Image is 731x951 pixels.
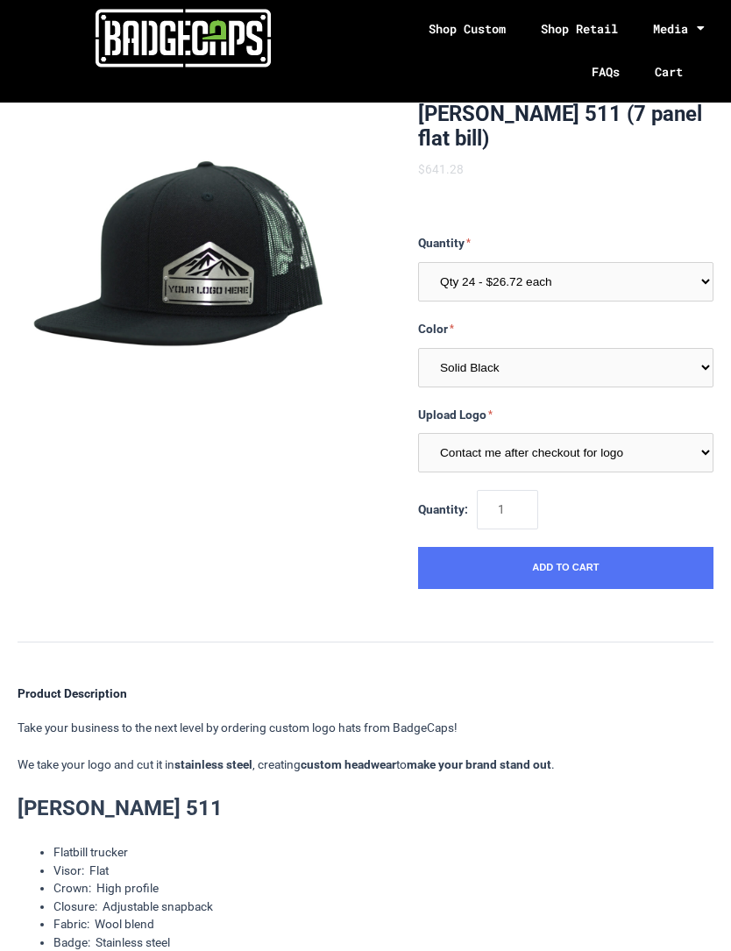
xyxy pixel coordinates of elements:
[418,103,713,151] h1: [PERSON_NAME] 511 (7 panel flat bill)
[18,103,342,427] img: BadgeCaps - Richardson 511
[418,233,713,253] label: Quantity
[374,9,722,94] nav: Menu
[635,9,722,49] a: Media
[523,9,635,49] a: Shop Retail
[53,879,713,898] li: Crown: High profile
[18,686,713,700] h4: Product Description
[418,319,713,339] label: Color
[418,162,464,176] span: $641.28
[53,915,713,933] li: Fabric: Wool blend
[637,49,722,94] a: Cart
[18,756,713,774] p: We take your logo and cut it in , creating to .
[418,502,468,516] span: Quantity:
[301,757,396,771] strong: custom headwear
[18,719,713,737] p: Take your business to the next level by ordering custom logo hats from BadgeCaps!
[18,796,223,820] strong: [PERSON_NAME] 511
[418,405,713,425] label: Upload Logo
[418,547,713,589] button: Add to Cart
[96,9,271,67] img: badgecaps horizontal logo with green accent
[53,862,713,880] li: Visor: Flat
[407,757,551,771] strong: make your brand stand out
[174,757,252,771] strong: stainless steel
[411,9,523,49] a: Shop Custom
[53,898,713,916] li: Closure: Adjustable snapback
[53,843,713,862] li: Flatbill trucker
[574,49,637,94] a: FAQs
